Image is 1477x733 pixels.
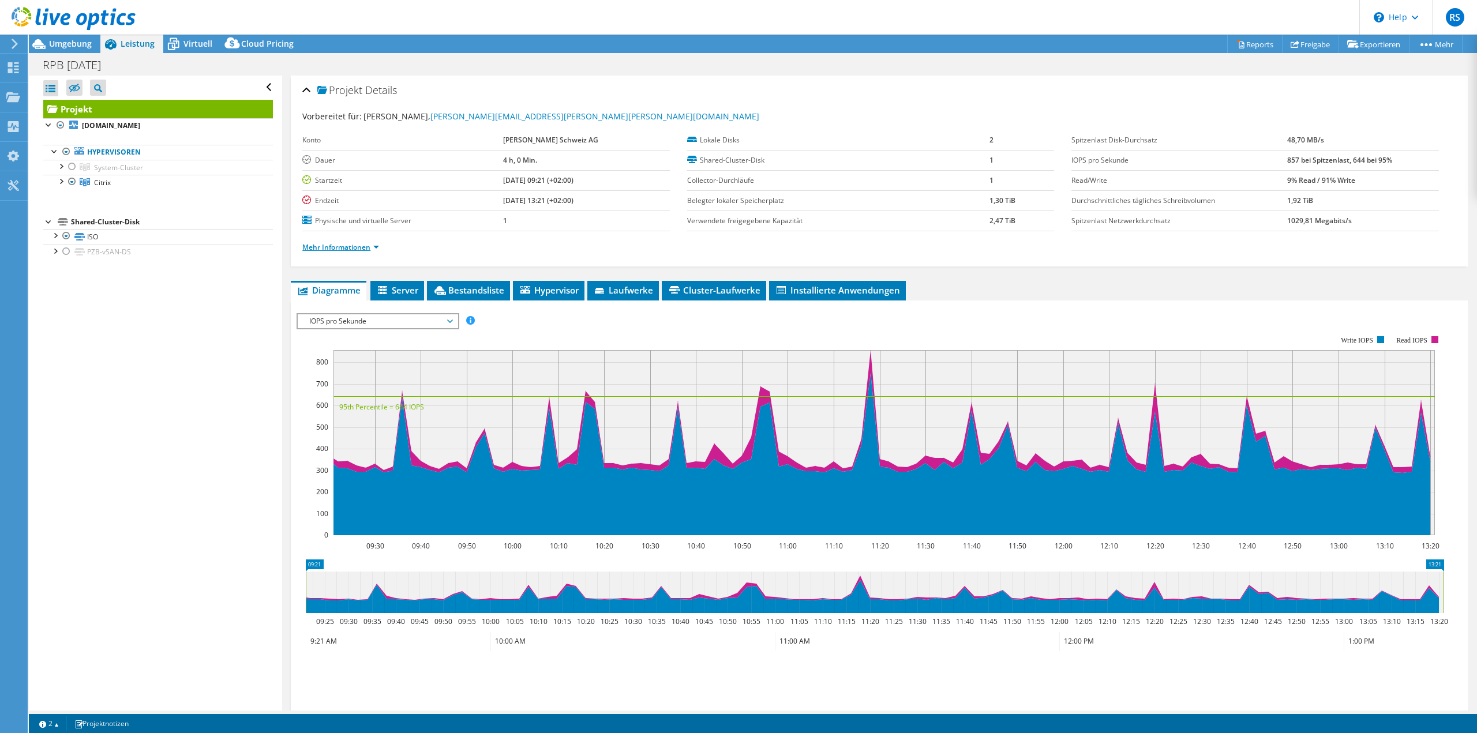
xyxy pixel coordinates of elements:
label: Read/Write [1071,175,1287,186]
text: 11:30 [909,617,927,626]
label: Dauer [302,155,503,166]
text: 10:25 [601,617,618,626]
span: Laufwerke [593,284,653,296]
a: Hypervisoren [43,145,273,160]
text: 10:40 [672,617,689,626]
text: 95th Percentile = 644 IOPS [339,402,424,412]
a: PZB-vSAN-DS [43,245,273,260]
text: 12:50 [1284,541,1302,551]
text: Write IOPS [1341,336,1373,344]
b: 1 [989,155,994,165]
text: 13:15 [1407,617,1424,626]
text: 13:10 [1383,617,1401,626]
span: Leistung [121,38,155,49]
text: 12:25 [1169,617,1187,626]
text: 13:20 [1422,541,1439,551]
b: [DATE] 09:21 (+02:00) [503,175,573,185]
text: 12:35 [1217,617,1235,626]
text: 09:25 [316,617,334,626]
span: Bestandsliste [433,284,504,296]
text: 500 [316,422,328,432]
text: 200 [316,487,328,497]
div: Shared-Cluster-Disk [71,215,273,229]
b: [DOMAIN_NAME] [82,121,140,130]
label: Vorbereitet für: [302,111,362,122]
text: 11:00 [766,617,784,626]
span: Projekt [317,85,362,96]
span: Umgebung [49,38,92,49]
text: 11:00 [779,541,797,551]
label: Lokale Disks [687,134,989,146]
text: 12:40 [1240,617,1258,626]
text: 10:00 [504,541,522,551]
text: 10:20 [577,617,595,626]
text: 13:10 [1376,541,1394,551]
text: 10:40 [687,541,705,551]
text: 700 [316,379,328,389]
text: 0 [324,530,328,540]
text: 09:40 [412,541,430,551]
text: 10:10 [550,541,568,551]
b: 1029,81 Megabits/s [1287,216,1352,225]
a: [DOMAIN_NAME] [43,118,273,133]
b: [DATE] 13:21 (+02:00) [503,196,573,205]
text: 11:20 [871,541,889,551]
a: Reports [1227,35,1283,53]
text: 11:05 [790,617,808,626]
span: Details [365,83,397,97]
text: 10:20 [595,541,613,551]
b: 1 [989,175,994,185]
span: Installierte Anwendungen [775,284,900,296]
a: 2 [31,716,67,731]
text: 12:30 [1192,541,1210,551]
a: ISO [43,229,273,244]
b: 1,92 TiB [1287,196,1313,205]
text: 12:15 [1122,617,1140,626]
span: Cluster-Laufwerke [668,284,760,296]
span: [PERSON_NAME], [363,111,759,122]
span: Hypervisor [519,284,579,296]
label: Startzeit [302,175,503,186]
text: 10:50 [733,541,751,551]
text: 10:50 [719,617,737,626]
b: 2,47 TiB [989,216,1015,225]
text: 11:35 [932,617,950,626]
b: 857 bei Spitzenlast, 644 bei 95% [1287,155,1392,165]
text: 09:35 [363,617,381,626]
text: 100 [316,509,328,518]
b: 2 [989,135,994,145]
b: [PERSON_NAME] Schweiz AG [503,135,598,145]
text: 11:15 [838,617,856,626]
b: 1,30 TiB [989,196,1015,205]
text: 11:25 [885,617,903,626]
label: Spitzenlast Netzwerkdurchsatz [1071,215,1287,227]
text: 09:30 [366,541,384,551]
text: 09:40 [387,617,405,626]
span: Cloud Pricing [241,38,294,49]
label: Verwendete freigegebene Kapazität [687,215,989,227]
text: 11:45 [980,617,998,626]
a: Mehr Informationen [302,242,379,252]
h2: Erweiterte Diagramm-Steuerung [297,707,464,730]
label: Shared-Cluster-Disk [687,155,989,166]
text: 09:55 [458,617,476,626]
text: 11:10 [825,541,843,551]
text: 10:45 [695,617,713,626]
text: 12:10 [1099,617,1116,626]
text: 10:30 [642,541,659,551]
text: 09:30 [340,617,358,626]
text: 12:50 [1288,617,1306,626]
b: 9% Read / 91% Write [1287,175,1355,185]
b: 1 [503,216,507,225]
text: 11:50 [1009,541,1026,551]
text: 12:30 [1193,617,1211,626]
a: [PERSON_NAME][EMAIL_ADDRESS][PERSON_NAME][PERSON_NAME][DOMAIN_NAME] [430,111,759,122]
text: 13:05 [1359,617,1377,626]
span: Citrix [94,178,111,187]
text: Read IOPS [1397,336,1428,344]
text: 12:45 [1264,617,1282,626]
a: Exportieren [1339,35,1409,53]
text: 10:05 [506,617,524,626]
a: Projektnotizen [66,716,137,731]
b: 4 h, 0 Min. [503,155,537,165]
